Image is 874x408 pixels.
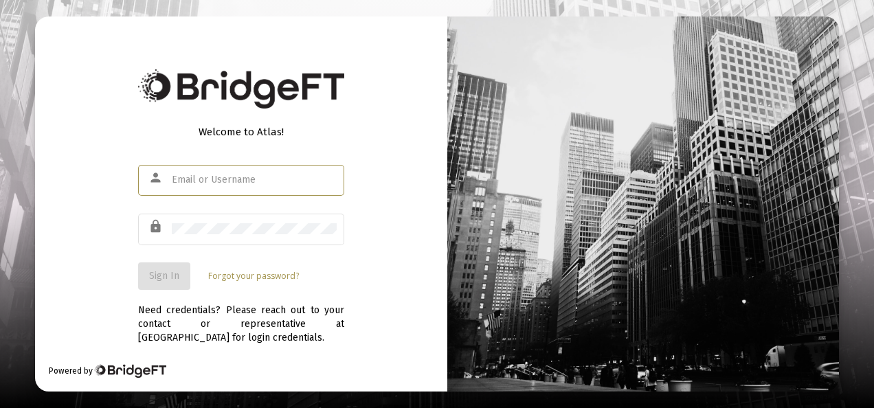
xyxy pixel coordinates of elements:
div: Powered by [49,364,166,378]
img: Bridge Financial Technology Logo [94,364,166,378]
div: Welcome to Atlas! [138,125,344,139]
mat-icon: person [148,170,165,186]
button: Sign In [138,262,190,290]
mat-icon: lock [148,218,165,235]
img: Bridge Financial Technology Logo [138,69,344,109]
div: Need credentials? Please reach out to your contact or representative at [GEOGRAPHIC_DATA] for log... [138,290,344,345]
input: Email or Username [172,174,337,185]
span: Sign In [149,270,179,282]
a: Forgot your password? [208,269,299,283]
